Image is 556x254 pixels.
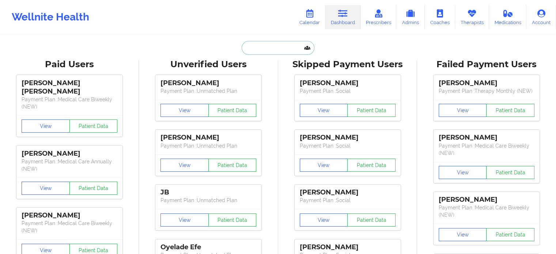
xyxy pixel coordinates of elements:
button: Patient Data [347,104,396,117]
div: [PERSON_NAME] [160,79,256,87]
p: Payment Plan : Medical Care Biweekly (NEW) [439,204,534,219]
p: Payment Plan : Medical Care Biweekly (NEW) [22,96,117,110]
div: [PERSON_NAME] [160,133,256,142]
p: Payment Plan : Unmatched Plan [160,87,256,95]
div: Unverified Users [144,59,273,70]
p: Payment Plan : Social [300,142,396,149]
a: Coaches [425,5,455,29]
button: View [22,182,70,195]
p: Payment Plan : Medical Care Biweekly (NEW) [22,220,117,234]
div: [PERSON_NAME] [PERSON_NAME] [22,79,117,96]
div: [PERSON_NAME] [22,149,117,158]
p: Payment Plan : Social [300,87,396,95]
button: Patient Data [69,120,118,133]
div: Paid Users [5,59,134,70]
a: Admins [396,5,425,29]
div: [PERSON_NAME] [300,79,396,87]
p: Payment Plan : Unmatched Plan [160,142,256,149]
button: Patient Data [486,104,534,117]
button: View [300,104,348,117]
button: Patient Data [347,159,396,172]
button: View [300,159,348,172]
button: Patient Data [347,213,396,227]
button: Patient Data [208,213,257,227]
a: Prescribers [360,5,397,29]
div: [PERSON_NAME] [22,211,117,220]
a: Calendar [294,5,325,29]
button: Patient Data [69,182,118,195]
p: Payment Plan : Medical Care Biweekly (NEW) [439,142,534,157]
button: Patient Data [486,228,534,241]
button: Patient Data [486,166,534,179]
div: [PERSON_NAME] [300,133,396,142]
div: Failed Payment Users [422,59,551,70]
div: [PERSON_NAME] [300,188,396,197]
button: View [160,213,209,227]
button: View [160,159,209,172]
p: Payment Plan : Therapy Monthly (NEW) [439,87,534,95]
p: Payment Plan : Medical Care Annually (NEW) [22,158,117,173]
div: [PERSON_NAME] [300,243,396,251]
div: [PERSON_NAME] [439,133,534,142]
p: Payment Plan : Social [300,197,396,204]
button: View [300,213,348,227]
button: View [439,104,487,117]
div: [PERSON_NAME] [439,79,534,87]
p: Payment Plan : Unmatched Plan [160,197,256,204]
div: Oyelade Efe [160,243,256,251]
button: View [22,120,70,133]
div: [PERSON_NAME] [439,196,534,204]
a: Medications [489,5,527,29]
button: View [439,228,487,241]
a: Dashboard [325,5,360,29]
button: Patient Data [208,159,257,172]
button: View [160,104,209,117]
div: JB [160,188,256,197]
a: Account [526,5,556,29]
button: View [439,166,487,179]
a: Therapists [455,5,489,29]
div: Skipped Payment Users [283,59,412,70]
button: Patient Data [208,104,257,117]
